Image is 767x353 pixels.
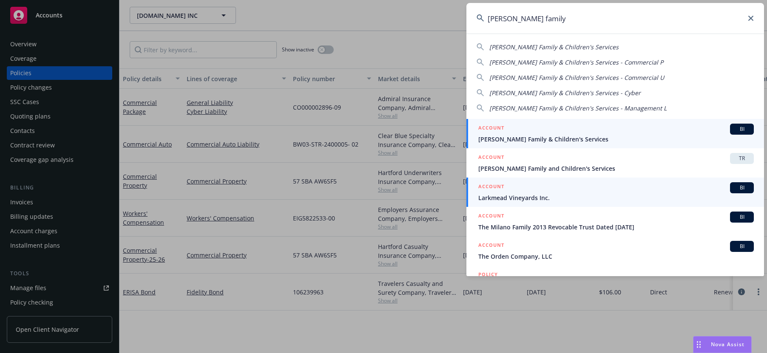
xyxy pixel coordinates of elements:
[733,243,750,250] span: BI
[478,164,754,173] span: [PERSON_NAME] Family and Children's Services
[733,184,750,192] span: BI
[478,212,504,222] h5: ACCOUNT
[478,135,754,144] span: [PERSON_NAME] Family & Children's Services
[466,148,764,178] a: ACCOUNTTR[PERSON_NAME] Family and Children's Services
[466,119,764,148] a: ACCOUNTBI[PERSON_NAME] Family & Children's Services
[478,124,504,134] h5: ACCOUNT
[466,178,764,207] a: ACCOUNTBILarkmead Vineyards Inc.
[733,213,750,221] span: BI
[478,252,754,261] span: The Orden Company, LLC
[466,236,764,265] a: ACCOUNTBIThe Orden Company, LLC
[478,193,754,202] span: Larkmead Vineyards Inc.
[489,58,663,66] span: [PERSON_NAME] Family & Children's Services - Commercial P
[693,336,704,353] div: Drag to move
[733,155,750,162] span: TR
[711,341,744,348] span: Nova Assist
[489,89,641,97] span: [PERSON_NAME] Family & Children's Services - Cyber
[478,153,504,163] h5: ACCOUNT
[466,3,764,34] input: Search...
[693,336,752,353] button: Nova Assist
[478,223,754,232] span: The Milano Family 2013 Revocable Trust Dated [DATE]
[489,104,667,112] span: [PERSON_NAME] Family & Children's Services - Management L
[466,265,764,302] a: POLICY
[478,241,504,251] h5: ACCOUNT
[466,207,764,236] a: ACCOUNTBIThe Milano Family 2013 Revocable Trust Dated [DATE]
[478,270,498,279] h5: POLICY
[489,43,619,51] span: [PERSON_NAME] Family & Children's Services
[733,125,750,133] span: BI
[489,73,664,82] span: [PERSON_NAME] Family & Children's Services - Commercial U
[478,182,504,192] h5: ACCOUNT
